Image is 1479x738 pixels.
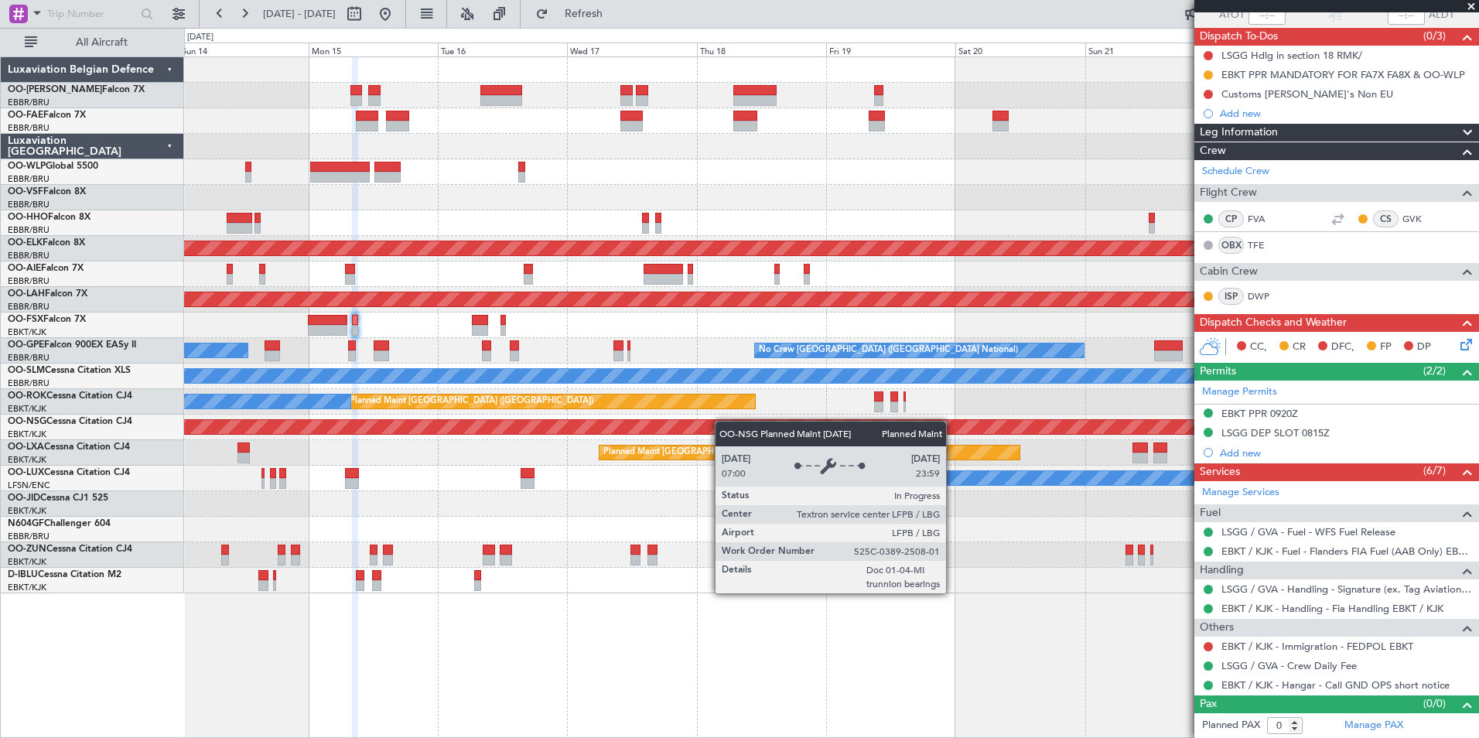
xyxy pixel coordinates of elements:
span: OO-GPE [8,340,44,350]
a: EBBR/BRU [8,352,50,364]
span: CC, [1250,340,1267,355]
a: EBBR/BRU [8,301,50,313]
div: CP [1218,210,1244,227]
div: Sun 21 [1085,43,1214,56]
button: Refresh [528,2,621,26]
span: Others [1200,619,1234,637]
div: Planned Maint [GEOGRAPHIC_DATA] ([GEOGRAPHIC_DATA]) [603,441,847,464]
span: OO-FSX [8,315,43,324]
span: OO-LUX [8,468,44,477]
a: EBKT/KJK [8,429,46,440]
input: Trip Number [47,2,136,26]
span: OO-ELK [8,238,43,248]
span: ALDT [1429,8,1454,23]
span: OO-LAH [8,289,45,299]
a: OO-VSFFalcon 8X [8,187,86,196]
span: OO-WLP [8,162,46,171]
span: (0/0) [1423,695,1446,712]
div: Sat 20 [955,43,1084,56]
div: OBX [1218,237,1244,254]
button: All Aircraft [17,30,168,55]
span: Crew [1200,142,1226,160]
a: Manage Permits [1202,384,1277,400]
div: EBKT PPR 0920Z [1221,407,1298,420]
a: EBBR/BRU [8,224,50,236]
span: FP [1380,340,1392,355]
a: Manage PAX [1344,718,1403,733]
div: LSGG Hdlg in section 18 RMK/ [1221,49,1362,62]
a: LFSN/ENC [8,480,50,491]
a: EBKT/KJK [8,556,46,568]
span: Dispatch To-Dos [1200,28,1278,46]
a: EBBR/BRU [8,122,50,134]
span: DFC, [1331,340,1354,355]
a: LSGG / GVA - Handling - Signature (ex. Tag Aviation) LSGG / GVA [1221,583,1471,596]
a: OO-ELKFalcon 8X [8,238,85,248]
span: OO-FAE [8,111,43,120]
a: OO-FSXFalcon 7X [8,315,86,324]
span: N604GF [8,519,44,528]
a: EBKT / KJK - Immigration - FEDPOL EBKT [1221,640,1413,653]
span: Fuel [1200,504,1221,522]
a: OO-AIEFalcon 7X [8,264,84,273]
a: N604GFChallenger 604 [8,519,111,528]
a: OO-NSGCessna Citation CJ4 [8,417,132,426]
a: EBKT/KJK [8,326,46,338]
a: FVA [1248,212,1283,226]
a: EBKT / KJK - Fuel - Flanders FIA Fuel (AAB Only) EBKT / KJK [1221,545,1471,558]
div: Customs [PERSON_NAME]'s Non EU [1221,87,1393,101]
span: Leg Information [1200,124,1278,142]
a: EBBR/BRU [8,531,50,542]
a: EBKT / KJK - Hangar - Call GND OPS short notice [1221,678,1450,692]
a: OO-ZUNCessna Citation CJ4 [8,545,132,554]
span: CR [1293,340,1306,355]
a: OO-FAEFalcon 7X [8,111,86,120]
span: OO-AIE [8,264,41,273]
div: CS [1373,210,1399,227]
span: (6/7) [1423,463,1446,479]
a: EBKT/KJK [8,582,46,593]
a: LSGG / GVA - Fuel - WFS Fuel Release [1221,525,1395,538]
div: Thu 18 [697,43,826,56]
div: Add new [1220,107,1471,120]
input: --:-- [1248,6,1286,25]
a: EBBR/BRU [8,250,50,261]
a: OO-HHOFalcon 8X [8,213,91,222]
a: EBBR/BRU [8,173,50,185]
a: EBKT/KJK [8,403,46,415]
a: EBKT/KJK [8,454,46,466]
div: Add new [1220,446,1471,460]
div: Mon 15 [309,43,438,56]
span: OO-HHO [8,213,48,222]
a: OO-LAHFalcon 7X [8,289,87,299]
span: OO-LXA [8,442,44,452]
span: Handling [1200,562,1244,579]
a: DWP [1248,289,1283,303]
div: EBKT PPR MANDATORY FOR FA7X FA8X & OO-WLP [1221,68,1465,81]
div: LSGG DEP SLOT 0815Z [1221,426,1330,439]
a: D-IBLUCessna Citation M2 [8,570,121,579]
a: TFE [1248,238,1283,252]
span: OO-SLM [8,366,45,375]
span: OO-VSF [8,187,43,196]
span: OO-NSG [8,417,46,426]
span: OO-ROK [8,391,46,401]
a: OO-GPEFalcon 900EX EASy II [8,340,136,350]
a: Manage Services [1202,485,1279,501]
span: (2/2) [1423,363,1446,379]
div: Wed 17 [567,43,696,56]
a: EBBR/BRU [8,97,50,108]
span: ATOT [1219,8,1245,23]
span: Refresh [552,9,617,19]
span: Services [1200,463,1240,481]
span: Flight Crew [1200,184,1257,202]
div: Tue 16 [438,43,567,56]
span: OO-[PERSON_NAME] [8,85,102,94]
label: Planned PAX [1202,718,1260,733]
span: Permits [1200,363,1236,381]
span: Dispatch Checks and Weather [1200,314,1347,332]
a: EBKT/KJK [8,505,46,517]
span: OO-ZUN [8,545,46,554]
a: EBBR/BRU [8,275,50,287]
a: GVK [1402,212,1437,226]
